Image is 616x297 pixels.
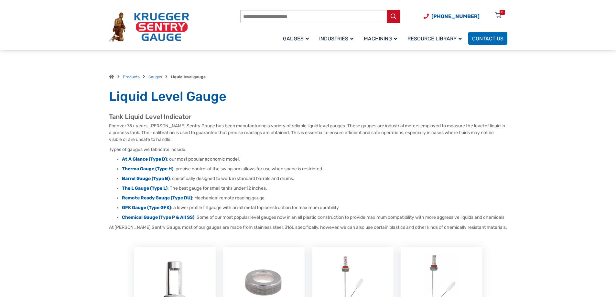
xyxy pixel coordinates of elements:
[122,186,168,191] a: The L Gauge (Type L)
[122,166,172,172] strong: Therma Gauge (Type H
[319,36,353,42] span: Industries
[122,205,171,210] a: GFK Gauge (Type GFK)
[122,166,507,172] li: : precise control of the swing arm allows for use when space is restricted.
[122,156,507,163] li: : our most popular economic model.
[122,175,507,182] li: : specifically designed to work in standard barrels and drums.
[122,215,194,220] a: Chemical Gauge (Type P & All SS)
[109,224,507,231] p: At [PERSON_NAME] Sentry Gauge, most of our gauges are made from stainless steel, 316L specificall...
[315,31,360,46] a: Industries
[364,36,397,42] span: Machining
[148,75,162,79] a: Gauges
[468,32,507,45] a: Contact Us
[122,176,170,181] a: Barrel Gauge (Type B)
[123,75,140,79] a: Products
[109,12,189,42] img: Krueger Sentry Gauge
[279,31,315,46] a: Gauges
[109,89,507,105] h1: Liquid Level Gauge
[472,36,503,42] span: Contact Us
[122,195,507,201] li: : Mechanical remote reading gauge.
[122,156,167,162] a: At A Glance (Type D)
[122,214,507,221] li: : Some of our most popular level gauges now in an all plastic construction to provide maximum com...
[283,36,309,42] span: Gauges
[424,12,480,20] a: Phone Number (920) 434-8860
[407,36,462,42] span: Resource Library
[122,185,507,192] li: : The best gauge for small tanks under 12 inches.
[404,31,468,46] a: Resource Library
[109,113,507,121] h2: Tank Liquid Level Indicator
[122,205,507,211] li: : a lower profile fill gauge with an all metal top construction for maximum durability
[109,146,507,153] p: Types of gauges we fabricate include:
[431,13,480,19] span: [PHONE_NUMBER]
[109,122,507,143] p: For over 75+ years, [PERSON_NAME] Sentry Gauge has been manufacturing a variety of reliable liqui...
[122,195,192,201] a: Remote Ready Gauge (Type DU)
[122,166,173,172] a: Therma Gauge (Type H)
[171,75,206,79] strong: Liquid level gauge
[360,31,404,46] a: Machining
[501,10,503,15] div: 0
